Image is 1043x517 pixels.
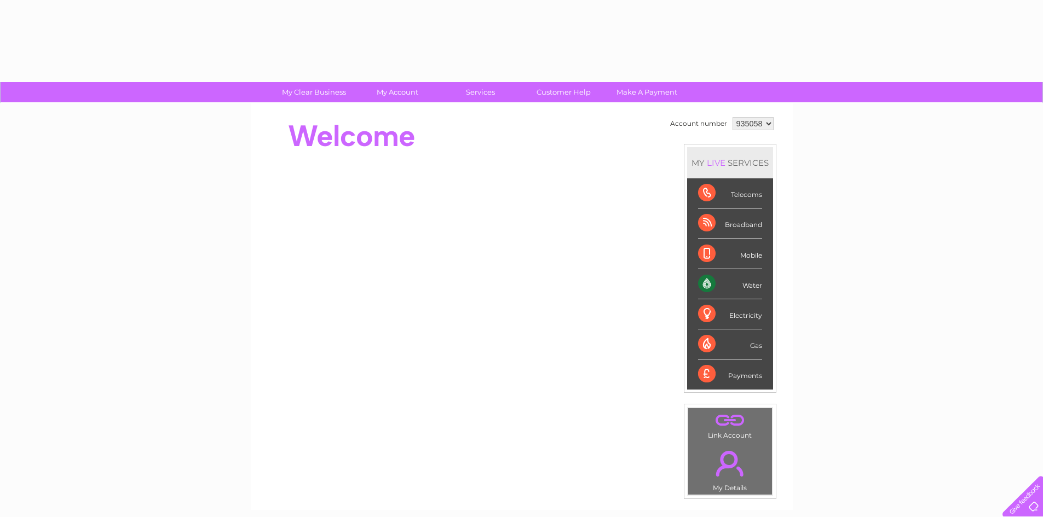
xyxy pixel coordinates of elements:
[698,178,762,208] div: Telecoms
[688,442,773,495] td: My Details
[518,82,609,102] a: Customer Help
[435,82,526,102] a: Services
[705,158,728,168] div: LIVE
[667,114,730,133] td: Account number
[691,444,769,483] a: .
[698,359,762,389] div: Payments
[698,208,762,239] div: Broadband
[688,408,773,442] td: Link Account
[687,147,773,178] div: MY SERVICES
[698,329,762,359] div: Gas
[698,299,762,329] div: Electricity
[352,82,442,102] a: My Account
[691,411,769,430] a: .
[269,82,359,102] a: My Clear Business
[602,82,692,102] a: Make A Payment
[698,239,762,269] div: Mobile
[698,269,762,299] div: Water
